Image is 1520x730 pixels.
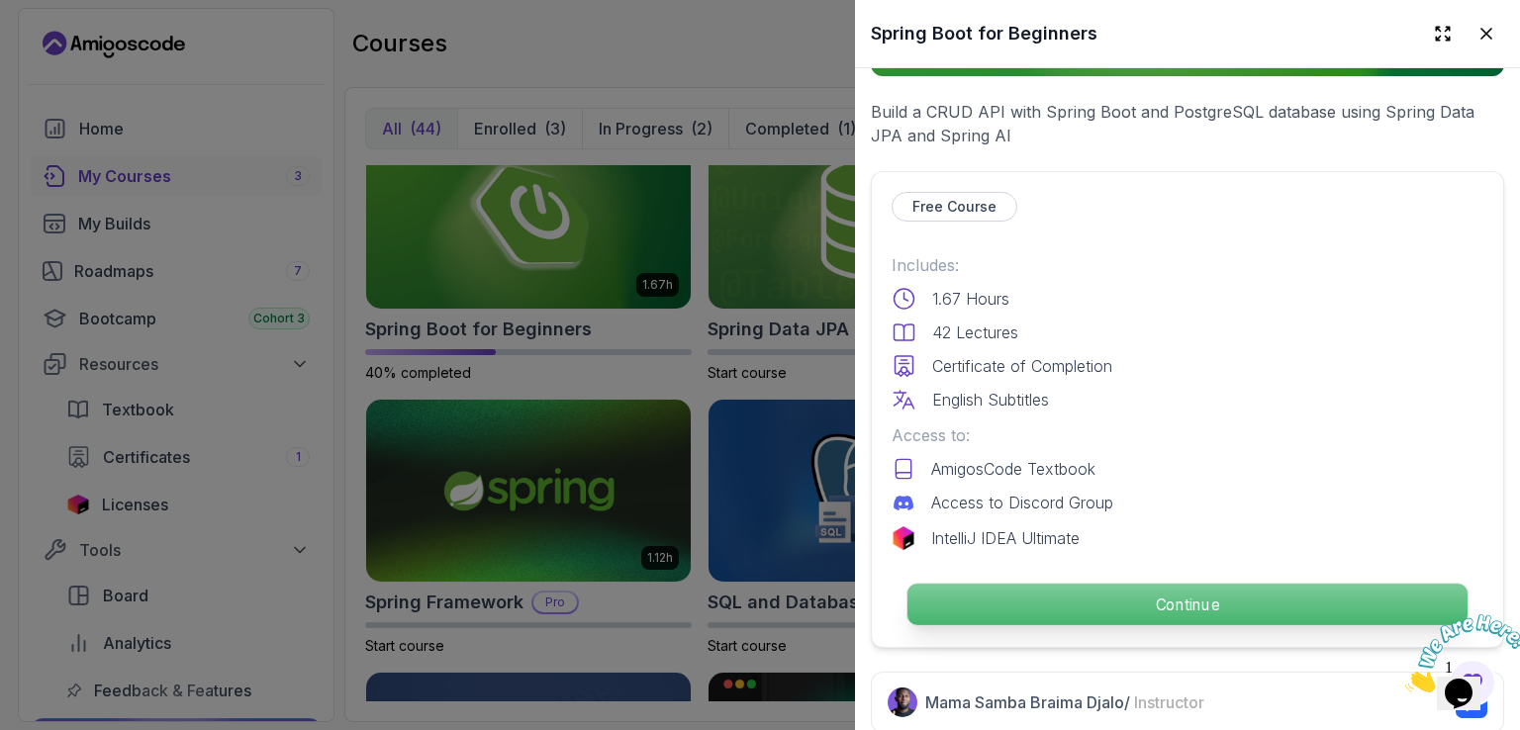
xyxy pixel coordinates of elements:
button: Continue [906,583,1469,626]
img: jetbrains logo [892,526,915,550]
p: Certificate of Completion [932,354,1112,378]
p: Includes: [892,253,1483,277]
p: IntelliJ IDEA Ultimate [931,526,1080,550]
p: AmigosCode Textbook [931,457,1095,481]
p: Build a CRUD API with Spring Boot and PostgreSQL database using Spring Data JPA and Spring AI [871,100,1504,147]
p: 42 Lectures [932,320,1018,344]
p: Continue [907,584,1468,625]
p: English Subtitles [932,388,1049,411]
p: Mama Samba Braima Djalo / [925,690,1204,714]
iframe: chat widget [1397,606,1520,700]
img: Nelson Djalo [888,687,917,717]
span: 1 [8,8,16,25]
span: Instructor [1134,692,1204,712]
p: Access to: [892,423,1483,447]
p: 1.67 Hours [932,287,1009,311]
button: Expand drawer [1425,16,1461,51]
p: Free Course [912,197,997,217]
h2: Spring Boot for Beginners [871,20,1097,47]
img: Chat attention grabber [8,8,131,86]
p: Access to Discord Group [931,491,1113,514]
